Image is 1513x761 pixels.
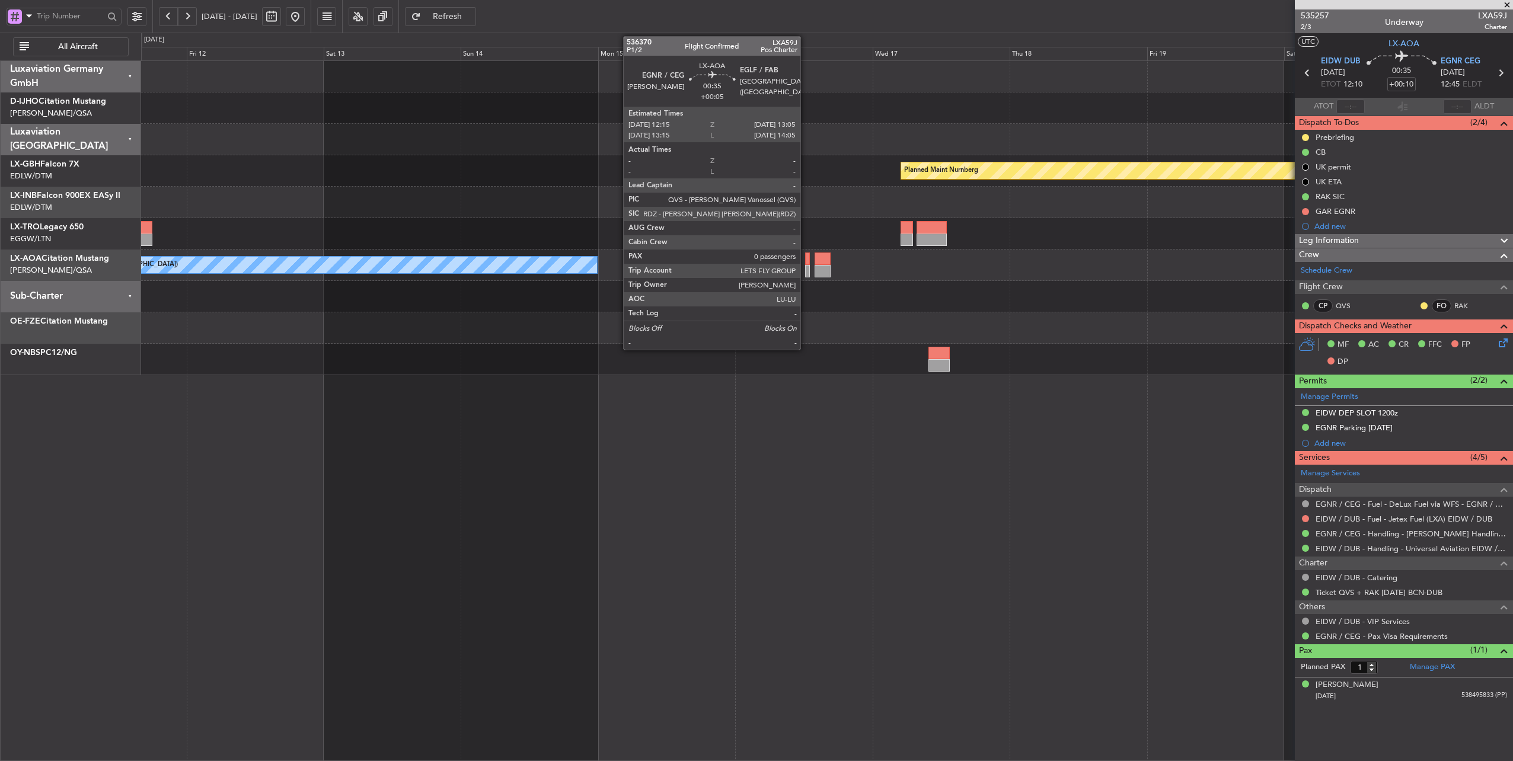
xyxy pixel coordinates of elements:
[1316,514,1492,524] a: EIDW / DUB - Fuel - Jetex Fuel (LXA) EIDW / DUB
[10,191,120,200] a: LX-INBFalcon 900EX EASy II
[1336,300,1362,311] a: QVS
[10,254,42,263] span: LX-AOA
[1316,132,1354,142] div: Prebriefing
[873,47,1010,61] div: Wed 17
[1474,101,1494,113] span: ALDT
[10,234,51,244] a: EGGW/LTN
[1316,408,1398,418] div: EIDW DEP SLOT 1200z
[10,317,108,325] a: OE-FZECitation Mustang
[1338,356,1348,368] span: DP
[144,35,164,45] div: [DATE]
[1392,65,1411,77] span: 00:35
[1321,67,1345,79] span: [DATE]
[1147,47,1284,61] div: Fri 19
[1316,162,1351,172] div: UK permit
[405,7,476,26] button: Refresh
[1299,375,1327,388] span: Permits
[1316,499,1507,509] a: EGNR / CEG - Fuel - DeLux Fuel via WFS - EGNR / CEG
[202,11,257,22] span: [DATE] - [DATE]
[1478,22,1507,32] span: Charter
[1316,147,1326,157] div: CB
[423,12,472,21] span: Refresh
[1316,616,1410,626] a: EIDW / DUB - VIP Services
[1299,451,1330,465] span: Services
[1301,661,1345,673] label: Planned PAX
[1463,79,1482,91] span: ELDT
[1316,191,1345,202] div: RAK SIC
[10,317,40,325] span: OE-FZE
[1010,47,1147,61] div: Thu 18
[1301,468,1360,479] a: Manage Services
[735,47,872,61] div: Tue 16
[10,223,84,231] a: LX-TROLegacy 650
[1368,339,1379,351] span: AC
[10,97,39,105] span: D-IJHO
[10,191,37,200] span: LX-INB
[1399,339,1409,351] span: CR
[1299,234,1359,248] span: Leg Information
[1470,116,1488,129] span: (2/4)
[1316,543,1507,554] a: EIDW / DUB - Handling - Universal Aviation EIDW / DUB
[1299,483,1332,497] span: Dispatch
[1410,661,1455,673] a: Manage PAX
[1314,101,1333,113] span: ATOT
[1461,690,1507,701] span: 538495833 (PP)
[1316,573,1397,583] a: EIDW / DUB - Catering
[10,108,92,119] a: [PERSON_NAME]/QSA
[1316,679,1378,691] div: [PERSON_NAME]
[10,160,79,168] a: LX-GBHFalcon 7X
[1314,438,1507,448] div: Add new
[187,47,324,61] div: Fri 12
[1336,100,1365,114] input: --:--
[324,47,461,61] div: Sat 13
[10,171,52,181] a: EDLW/DTM
[1301,265,1352,277] a: Schedule Crew
[1316,587,1442,597] a: Ticket QVS + RAK [DATE] BCN-DUB
[1301,9,1329,22] span: 535257
[10,202,52,213] a: EDLW/DTM
[1313,299,1333,312] div: CP
[1284,47,1421,61] div: Sat 20
[1441,67,1465,79] span: [DATE]
[1299,116,1359,130] span: Dispatch To-Dos
[1316,423,1393,433] div: EGNR Parking [DATE]
[1316,692,1336,701] span: [DATE]
[31,43,125,51] span: All Aircraft
[1441,79,1460,91] span: 12:45
[1441,56,1480,68] span: EGNR CEG
[37,7,104,25] input: Trip Number
[1432,299,1451,312] div: FO
[13,37,129,56] button: All Aircraft
[1301,22,1329,32] span: 2/3
[461,47,598,61] div: Sun 14
[1461,339,1470,351] span: FP
[1316,631,1448,641] a: EGNR / CEG - Pax Visa Requirements
[1470,374,1488,386] span: (2/2)
[1343,79,1362,91] span: 12:10
[1298,36,1319,47] button: UTC
[598,47,735,61] div: Mon 15
[1316,177,1342,187] div: UK ETA
[10,160,40,168] span: LX-GBH
[1299,319,1412,333] span: Dispatch Checks and Weather
[1314,221,1507,231] div: Add new
[904,162,978,180] div: Planned Maint Nurnberg
[1321,56,1360,68] span: EIDW DUB
[1338,339,1349,351] span: MF
[1470,451,1488,463] span: (4/5)
[10,254,109,263] a: LX-AOACitation Mustang
[10,348,40,357] span: OY-NBS
[1299,248,1319,262] span: Crew
[1428,339,1442,351] span: FFC
[1385,16,1423,28] div: Underway
[1454,300,1481,311] a: RAK
[1299,557,1327,570] span: Charter
[10,97,106,105] a: D-IJHOCitation Mustang
[10,265,92,276] a: [PERSON_NAME]/QSA
[10,223,40,231] span: LX-TRO
[1478,9,1507,22] span: LXA59J
[1301,391,1358,403] a: Manage Permits
[10,348,77,357] a: OY-NBSPC12/NG
[1316,529,1507,539] a: EGNR / CEG - Handling - [PERSON_NAME] Handling Services EGNR / CEG
[1388,37,1419,50] span: LX-AOA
